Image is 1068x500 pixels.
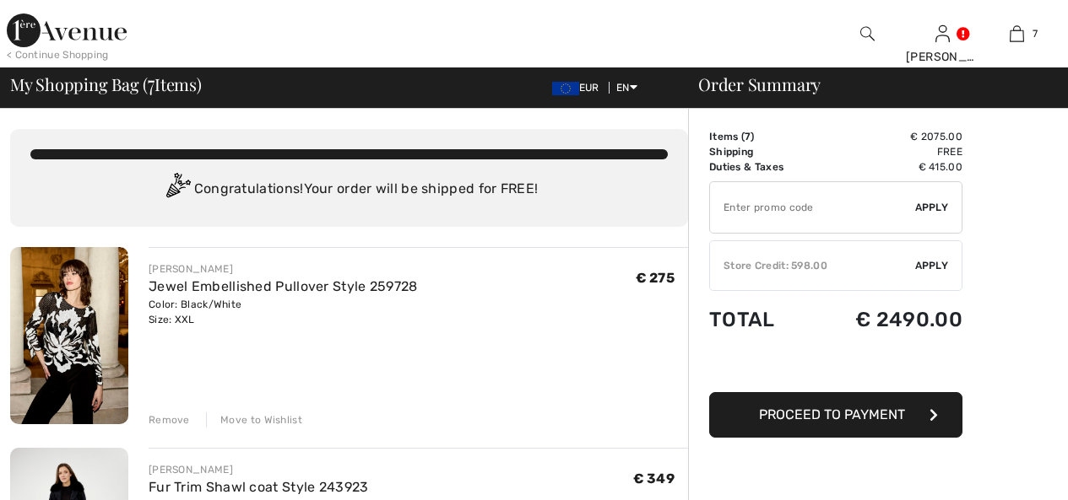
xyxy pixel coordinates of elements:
[206,412,302,427] div: Move to Wishlist
[813,291,962,348] td: € 2490.00
[552,82,606,94] span: EUR
[709,392,962,438] button: Proceed to Payment
[148,72,155,94] span: 7
[10,247,128,424] img: Jewel Embellished Pullover Style 259728
[1010,24,1024,44] img: My Bag
[915,258,949,273] span: Apply
[552,82,579,95] img: Euro
[980,24,1054,44] a: 7
[860,24,875,44] img: search the website
[710,182,915,233] input: Promo code
[915,200,949,215] span: Apply
[906,48,979,66] div: [PERSON_NAME]
[813,144,962,159] td: Free
[709,159,813,175] td: Duties & Taxes
[710,258,915,273] div: Store Credit: 598.00
[935,24,950,44] img: My Info
[7,13,127,47] img: 1ère Avenue
[616,82,637,94] span: EN
[636,270,675,286] span: € 275
[709,144,813,159] td: Shipping
[1033,26,1038,41] span: 7
[10,76,202,93] span: My Shopping Bag ( Items)
[149,479,369,495] a: Fur Trim Shawl coat Style 243923
[759,406,905,422] span: Proceed to Payment
[813,129,962,144] td: € 2075.00
[678,76,1058,93] div: Order Summary
[709,129,813,144] td: Items ( )
[813,159,962,175] td: € 415.00
[149,462,369,477] div: [PERSON_NAME]
[709,291,813,348] td: Total
[935,25,950,41] a: Sign In
[709,348,962,386] iframe: PayPal
[149,297,418,327] div: Color: Black/White Size: XXL
[149,261,418,277] div: [PERSON_NAME]
[633,470,675,487] span: € 349
[149,278,418,294] a: Jewel Embellished Pullover Style 259728
[745,131,751,142] span: 7
[149,412,190,427] div: Remove
[7,47,109,62] div: < Continue Shopping
[160,173,194,207] img: Congratulation2.svg
[30,173,668,207] div: Congratulations! Your order will be shipped for FREE!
